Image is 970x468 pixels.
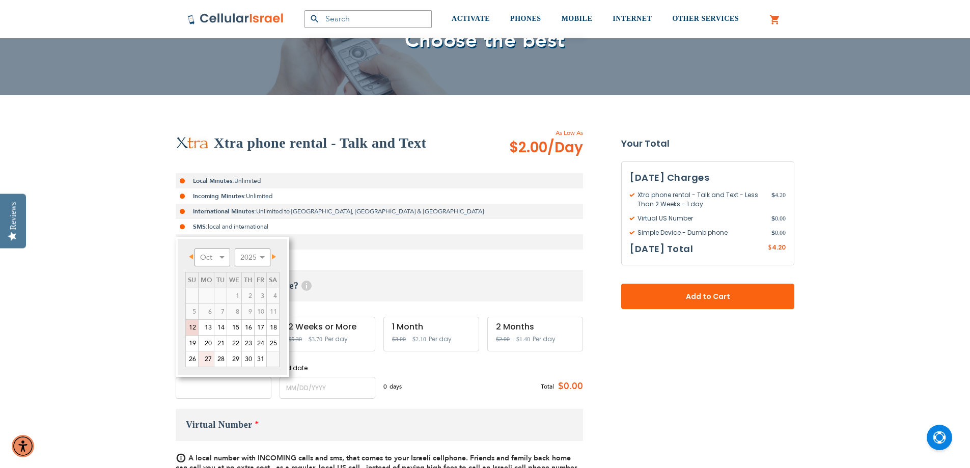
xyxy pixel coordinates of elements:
strong: International Minutes: [193,207,256,215]
span: Sunday [188,276,196,285]
a: Next [266,250,279,263]
div: Reviews [9,202,18,230]
span: $3.70 [309,336,322,343]
span: PHONES [510,15,541,22]
span: MOBILE [562,15,593,22]
a: 29 [227,351,241,367]
span: /Day [547,137,583,158]
span: Choose the best [405,26,565,54]
span: Tuesday [216,276,225,285]
span: 4 [267,288,279,304]
span: $2.10 [412,336,426,343]
a: 22 [227,336,241,351]
span: 3 [255,288,266,304]
div: 2 Weeks or More [288,322,367,332]
a: 31 [255,351,266,367]
span: Xtra phone rental - Talk and Text - Less Than 2 Weeks - 1 day [630,190,771,209]
a: 26 [186,351,198,367]
label: End date [280,364,375,373]
span: $5.30 [288,336,302,343]
span: Virtual US Number [630,214,771,223]
a: 17 [255,320,266,335]
div: 2 Months [496,322,574,332]
span: 2 [242,288,254,304]
span: Help [301,281,312,291]
span: As Low As [482,128,583,137]
span: Add to Cart [655,291,761,302]
span: $ [768,243,772,253]
input: Search [304,10,432,28]
strong: Your Total [621,136,794,151]
input: MM/DD/YYYY [280,377,375,399]
img: Xtra phone rental - Talk and Text [176,136,209,150]
a: 30 [242,351,254,367]
a: 23 [242,336,254,351]
span: INTERNET [613,15,652,22]
span: $2.00 [496,336,510,343]
button: Add to Cart [621,284,794,309]
span: Thursday [244,276,252,285]
span: ACTIVATE [452,15,490,22]
span: $3.00 [392,336,406,343]
li: Unlimited to [GEOGRAPHIC_DATA], [GEOGRAPHIC_DATA] & [GEOGRAPHIC_DATA] [176,204,583,219]
a: 19 [186,336,198,351]
span: Wednesday [229,276,239,285]
h3: [DATE] Total [630,241,693,257]
div: Accessibility Menu [12,435,34,457]
a: 15 [227,320,241,335]
span: Per day [325,335,348,344]
a: 12 [186,320,198,335]
h3: [DATE] Charges [630,170,786,185]
span: 7 [214,304,227,319]
a: 28 [214,351,227,367]
a: 18 [267,320,279,335]
a: 16 [242,320,254,335]
a: 20 [199,336,214,351]
span: days [390,382,402,391]
span: 8 [227,304,241,319]
li: Unlimited [176,173,583,188]
li: Unlimited [176,188,583,204]
span: 6 [199,304,214,319]
a: 24 [255,336,266,351]
span: 0 [383,382,390,391]
strong: Incoming Minutes: [193,192,246,200]
a: 14 [214,320,227,335]
strong: SMS: [193,223,208,231]
a: 21 [214,336,227,351]
select: Select month [195,249,230,266]
span: 4.20 [772,243,786,252]
span: 1 [227,288,241,304]
span: $0.00 [554,379,583,394]
h2: Xtra phone rental - Talk and Text [214,133,426,153]
span: 5 [186,304,198,319]
img: Cellular Israel Logo [187,13,284,25]
a: 13 [199,320,214,335]
select: Select year [235,249,270,266]
strong: Local Minutes: [193,177,234,185]
div: 1 Month [392,322,470,332]
span: Next [272,254,276,259]
span: Virtual Number [186,420,253,430]
span: OTHER SERVICES [672,15,739,22]
a: 25 [267,336,279,351]
span: 9 [242,304,254,319]
span: $1.40 [516,336,530,343]
span: 0.00 [771,214,786,223]
span: Friday [257,276,264,285]
span: 4.20 [771,190,786,209]
span: $ [771,214,775,223]
span: Monday [201,276,212,285]
li: local and international [176,219,583,234]
a: 27 [199,351,214,367]
span: $2.00 [509,137,583,158]
a: Prev [186,250,199,263]
span: Per day [533,335,556,344]
span: Saturday [269,276,277,285]
span: $ [771,228,775,237]
span: Simple Device - Dumb phone [630,228,771,237]
h3: When do you need service? [176,270,583,301]
span: Prev [189,254,193,259]
span: Total [541,382,554,391]
span: $ [771,190,775,200]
